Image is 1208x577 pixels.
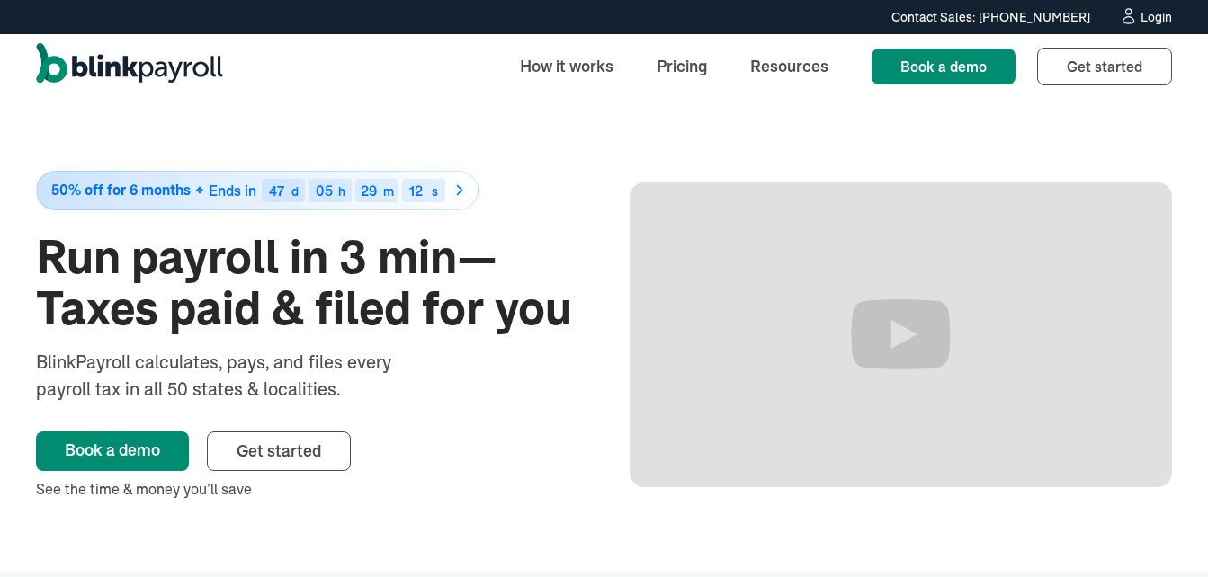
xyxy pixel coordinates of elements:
div: See the time & money you’ll save [36,478,579,500]
div: Contact Sales: [PHONE_NUMBER] [891,8,1090,27]
a: Pricing [642,47,721,85]
span: 47 [269,182,284,200]
a: Resources [736,47,843,85]
a: Get started [1037,48,1172,85]
div: BlinkPayroll calculates, pays, and files every payroll tax in all 50 states & localities. [36,349,439,403]
div: Login [1141,11,1172,23]
div: h [338,185,345,198]
a: Login [1119,7,1172,27]
span: 12 [409,182,423,200]
span: Get started [1067,58,1142,75]
div: m [383,185,394,198]
a: home [36,43,223,90]
a: How it works [506,47,628,85]
div: s [432,185,438,198]
iframe: Chat Widget [908,383,1208,577]
span: Book a demo [900,58,987,75]
iframe: Run Payroll in 3 min with BlinkPayroll [630,182,1173,487]
span: Ends in [209,182,256,200]
h1: Run payroll in 3 min—Taxes paid & filed for you [36,232,579,334]
span: 05 [316,182,333,200]
a: Book a demo [36,431,189,471]
a: 50% off for 6 monthsEnds in47d05h29m12s [36,171,579,210]
a: Book a demo [872,49,1016,84]
span: 50% off for 6 months [51,182,191,198]
div: d [291,185,299,198]
span: 29 [361,182,377,200]
a: Get started [207,431,351,471]
span: Get started [237,440,321,461]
